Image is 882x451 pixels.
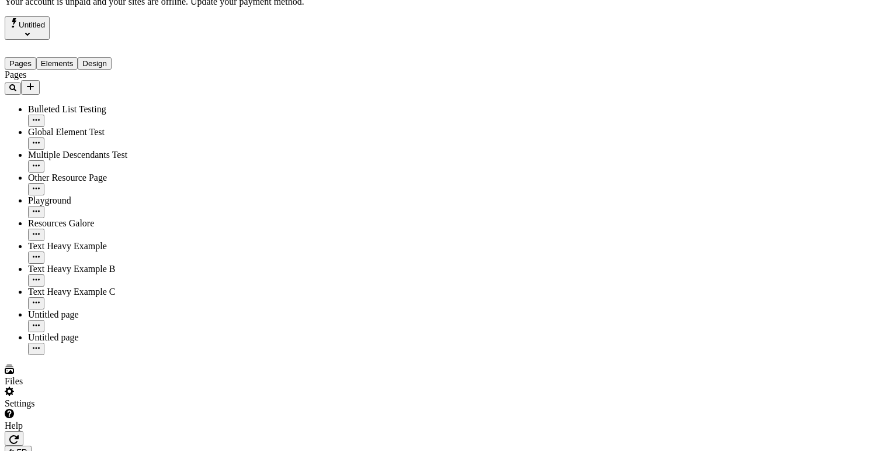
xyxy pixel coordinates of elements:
div: Text Heavy Example B [28,264,152,274]
div: Text Heavy Example [28,241,152,252]
button: Select site [5,16,50,40]
div: Bulleted List Testing [28,104,152,115]
button: Elements [36,57,78,70]
div: Resources Galore [28,218,152,229]
button: Design [78,57,112,70]
div: Multiple Descendants Test [28,150,152,160]
div: Untitled page [28,332,152,343]
button: Add new [21,80,40,95]
div: Files [5,376,152,387]
div: Other Resource Page [28,173,152,183]
div: Untitled page [28,309,152,320]
span: Untitled [19,20,45,29]
div: Text Heavy Example C [28,287,152,297]
div: Help [5,421,152,431]
div: Global Element Test [28,127,152,137]
div: Pages [5,70,152,80]
div: Playground [28,195,152,206]
button: Pages [5,57,36,70]
p: Cookie Test Route [5,9,171,20]
div: Settings [5,398,152,409]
